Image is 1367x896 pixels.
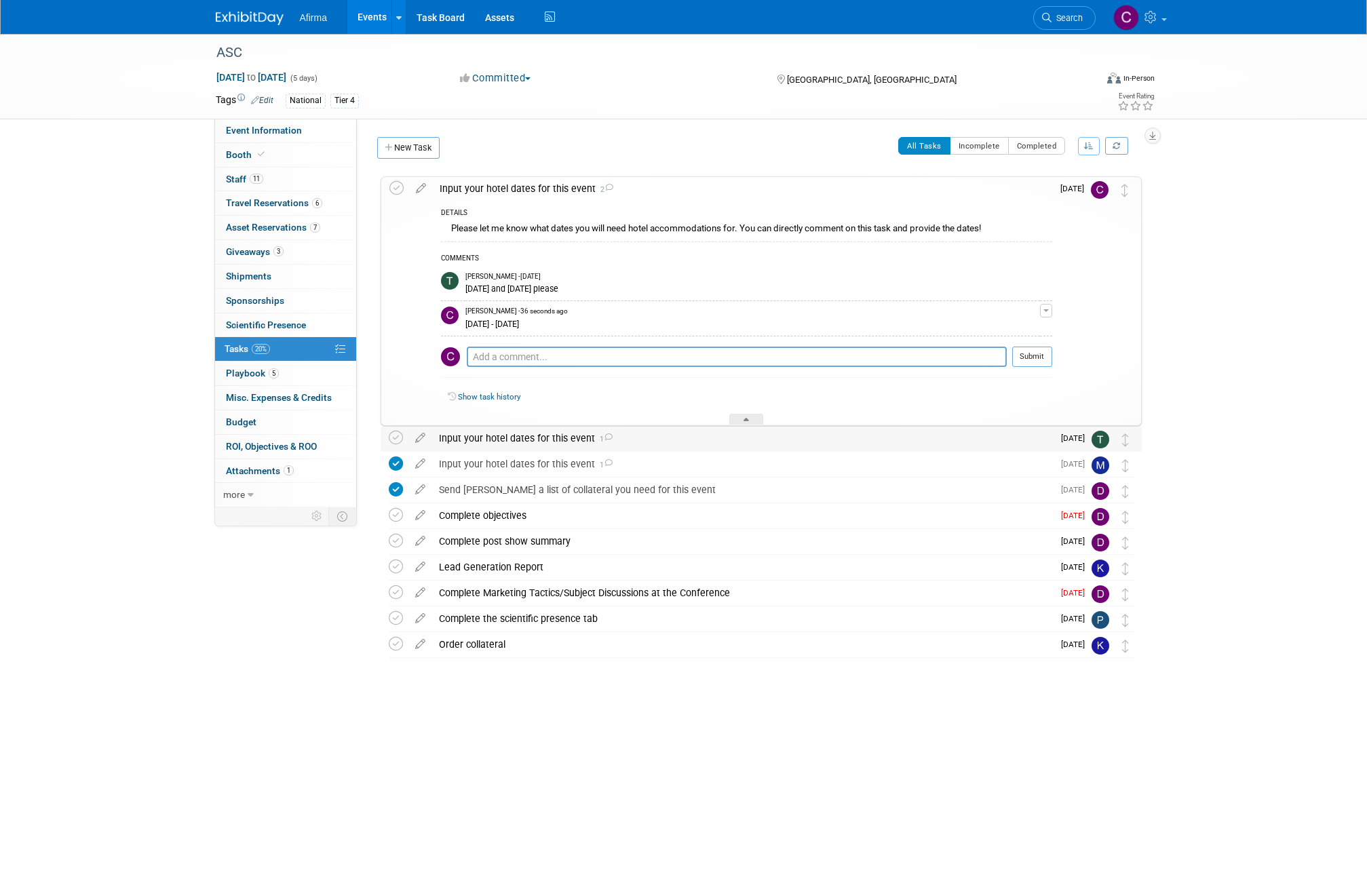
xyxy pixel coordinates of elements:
span: [DATE] [1061,537,1092,546]
button: Completed [1008,137,1066,155]
a: edit [408,638,432,650]
div: Complete the scientific presence tab [432,607,1053,630]
div: Complete post show summary [432,530,1053,553]
div: In-Person [1123,73,1155,83]
span: [DATE] [1061,511,1092,520]
span: Afirma [300,12,327,23]
img: Corey Geurink [441,307,459,324]
div: COMMENTS [441,252,1052,267]
a: ROI, Objectives & ROO [215,435,356,459]
img: Taryn Lambrechts [441,272,459,290]
span: Travel Reservations [226,197,322,208]
div: Input your hotel dates for this event [433,177,1052,200]
img: Keirsten Davis [1092,637,1109,655]
button: Submit [1012,347,1052,367]
span: Giveaways [226,246,284,257]
span: to [245,72,258,83]
img: Drew Smalley [1092,508,1109,526]
i: Move task [1122,433,1129,446]
div: Lead Generation Report [432,556,1053,579]
i: Booth reservation complete [258,151,265,158]
a: Scientific Presence [215,313,356,337]
span: [DATE] [1061,459,1092,469]
img: ExhibitDay [216,12,284,25]
a: edit [408,612,432,625]
span: [PERSON_NAME] - 36 seconds ago [465,307,568,316]
span: 1 [595,435,613,444]
div: [DATE] - [DATE] [465,317,1040,330]
div: National [286,94,326,108]
a: Shipments [215,265,356,288]
a: Booth [215,143,356,167]
span: [DATE] [DATE] [216,71,287,83]
img: Format-Inperson.png [1107,73,1121,83]
span: Search [1052,13,1083,23]
span: [PERSON_NAME] - [DATE] [465,272,541,281]
a: Budget [215,410,356,434]
span: Scientific Presence [226,319,306,330]
span: 6 [312,198,322,208]
a: edit [408,432,432,444]
span: Attachments [226,465,294,476]
span: Event Information [226,125,302,136]
div: Event Format [1016,71,1155,91]
a: Event Information [215,119,356,142]
span: Booth [226,149,267,160]
a: Show task history [458,392,520,402]
a: Refresh [1105,137,1128,155]
div: Event Rating [1117,93,1154,100]
a: edit [408,535,432,547]
div: Complete Marketing Tactics/Subject Discussions at the Conference [432,581,1053,604]
i: Move task [1122,511,1129,524]
span: Playbook [226,368,279,378]
i: Move task [1122,640,1129,652]
i: Move task [1122,588,1129,601]
a: edit [409,182,433,195]
a: Playbook5 [215,362,356,385]
button: Committed [455,71,536,85]
span: Staff [226,174,263,184]
span: 7 [310,222,320,233]
td: Tags [216,93,273,109]
a: edit [408,484,432,496]
span: [DATE] [1061,640,1092,649]
i: Move task [1122,459,1129,472]
a: Travel Reservations6 [215,191,356,215]
span: Asset Reservations [226,222,320,233]
img: Mira Couch [1092,456,1109,474]
a: edit [408,587,432,599]
span: 5 [269,368,279,378]
div: Input your hotel dates for this event [432,452,1053,475]
span: (5 days) [289,74,317,83]
a: Asset Reservations7 [215,216,356,239]
img: Taryn Lambrechts [1092,431,1109,448]
span: Misc. Expenses & Credits [226,392,332,403]
span: 1 [284,465,294,475]
a: Sponsorships [215,289,356,313]
a: edit [408,561,432,573]
a: Attachments1 [215,459,356,483]
div: DETAILS [441,208,1052,220]
div: Order collateral [432,633,1053,656]
span: 3 [273,246,284,256]
span: Shipments [226,271,271,281]
div: Input your hotel dates for this event [432,427,1053,450]
a: edit [408,458,432,470]
img: Corey Geurink [1091,181,1109,199]
i: Move task [1122,485,1129,498]
span: [DATE] [1061,485,1092,494]
a: Search [1033,6,1096,30]
td: Personalize Event Tab Strip [305,507,329,525]
a: edit [408,509,432,522]
i: Move task [1122,537,1129,549]
i: Move task [1122,614,1129,627]
a: Giveaways3 [215,240,356,264]
img: Drew Smalley [1092,585,1109,603]
img: Drew Smalley [1092,534,1109,551]
span: Sponsorships [226,295,284,306]
a: Misc. Expenses & Credits [215,386,356,410]
div: ASC [212,41,1075,65]
div: Tier 4 [330,94,359,108]
td: Toggle Event Tabs [328,507,356,525]
a: more [215,483,356,507]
